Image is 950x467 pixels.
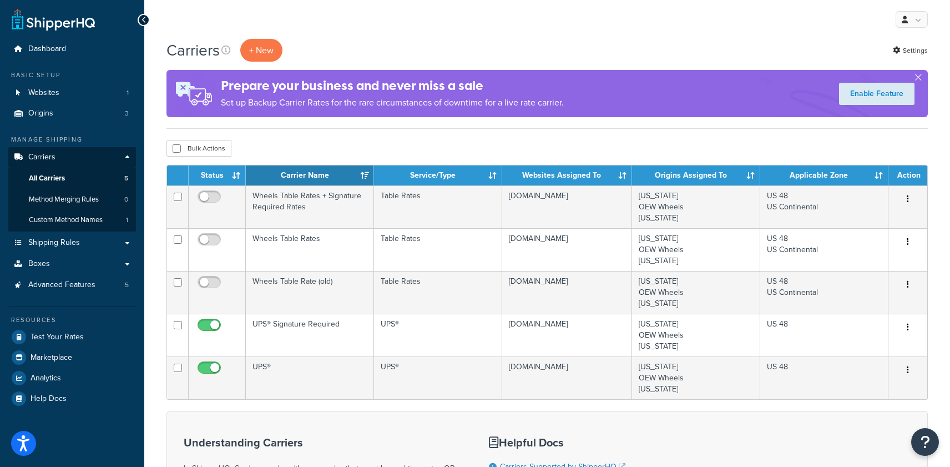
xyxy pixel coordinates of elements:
[8,103,136,124] a: Origins 3
[8,275,136,295] li: Advanced Features
[374,314,502,356] td: UPS®
[125,280,129,290] span: 5
[166,140,231,157] button: Bulk Actions
[502,356,632,399] td: [DOMAIN_NAME]
[126,215,128,225] span: 1
[8,389,136,409] a: Help Docs
[31,394,67,404] span: Help Docs
[8,71,136,80] div: Basic Setup
[8,168,136,189] li: All Carriers
[240,39,282,62] button: + New
[124,195,128,204] span: 0
[8,83,136,103] a: Websites 1
[189,165,246,185] th: Status: activate to sort column ascending
[184,436,461,449] h3: Understanding Carriers
[8,327,136,347] a: Test Your Rates
[632,314,760,356] td: [US_STATE] OEW Wheels [US_STATE]
[888,165,927,185] th: Action
[29,215,103,225] span: Custom Method Names
[31,333,84,342] span: Test Your Rates
[246,228,374,271] td: Wheels Table Rates
[221,77,564,95] h4: Prepare your business and never miss a sale
[374,165,502,185] th: Service/Type: activate to sort column ascending
[127,88,129,98] span: 1
[632,356,760,399] td: [US_STATE] OEW Wheels [US_STATE]
[8,83,136,103] li: Websites
[8,168,136,189] a: All Carriers 5
[246,165,374,185] th: Carrier Name: activate to sort column ascending
[8,210,136,230] li: Custom Method Names
[31,353,72,363] span: Marketplace
[760,165,888,185] th: Applicable Zone: activate to sort column ascending
[760,356,888,399] td: US 48
[28,153,55,162] span: Carriers
[221,95,564,111] p: Set up Backup Carrier Rates for the rare circumstances of downtime for a live rate carrier.
[489,436,634,449] h3: Helpful Docs
[760,185,888,228] td: US 48 US Continental
[8,135,136,144] div: Manage Shipping
[632,271,760,314] td: [US_STATE] OEW Wheels [US_STATE]
[760,314,888,356] td: US 48
[29,174,65,183] span: All Carriers
[31,374,61,383] span: Analytics
[502,165,632,185] th: Websites Assigned To: activate to sort column ascending
[374,228,502,271] td: Table Rates
[124,174,128,183] span: 5
[29,195,99,204] span: Method Merging Rules
[8,368,136,388] a: Analytics
[839,83,914,105] a: Enable Feature
[502,314,632,356] td: [DOMAIN_NAME]
[8,189,136,210] a: Method Merging Rules 0
[28,44,66,54] span: Dashboard
[632,185,760,228] td: [US_STATE] OEW Wheels [US_STATE]
[893,43,928,58] a: Settings
[246,271,374,314] td: Wheels Table Rate (old)
[502,228,632,271] td: [DOMAIN_NAME]
[760,271,888,314] td: US 48 US Continental
[28,259,50,269] span: Boxes
[8,348,136,368] a: Marketplace
[911,428,939,456] button: Open Resource Center
[28,109,53,118] span: Origins
[374,271,502,314] td: Table Rates
[28,238,80,248] span: Shipping Rules
[632,228,760,271] td: [US_STATE] OEW Wheels [US_STATE]
[8,189,136,210] li: Method Merging Rules
[374,356,502,399] td: UPS®
[374,185,502,228] td: Table Rates
[8,275,136,295] a: Advanced Features 5
[12,8,95,31] a: ShipperHQ Home
[8,39,136,59] a: Dashboard
[28,88,59,98] span: Websites
[246,356,374,399] td: UPS®
[28,280,95,290] span: Advanced Features
[632,165,760,185] th: Origins Assigned To: activate to sort column ascending
[8,147,136,168] a: Carriers
[8,147,136,232] li: Carriers
[760,228,888,271] td: US 48 US Continental
[8,315,136,325] div: Resources
[502,185,632,228] td: [DOMAIN_NAME]
[246,185,374,228] td: Wheels Table Rates + Signature Required Rates
[125,109,129,118] span: 3
[166,70,221,117] img: ad-rules-rateshop-fe6ec290ccb7230408bd80ed9643f0289d75e0ffd9eb532fc0e269fcd187b520.png
[8,233,136,253] a: Shipping Rules
[8,210,136,230] a: Custom Method Names 1
[8,254,136,274] a: Boxes
[8,103,136,124] li: Origins
[502,271,632,314] td: [DOMAIN_NAME]
[246,314,374,356] td: UPS® Signature Required
[166,39,220,61] h1: Carriers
